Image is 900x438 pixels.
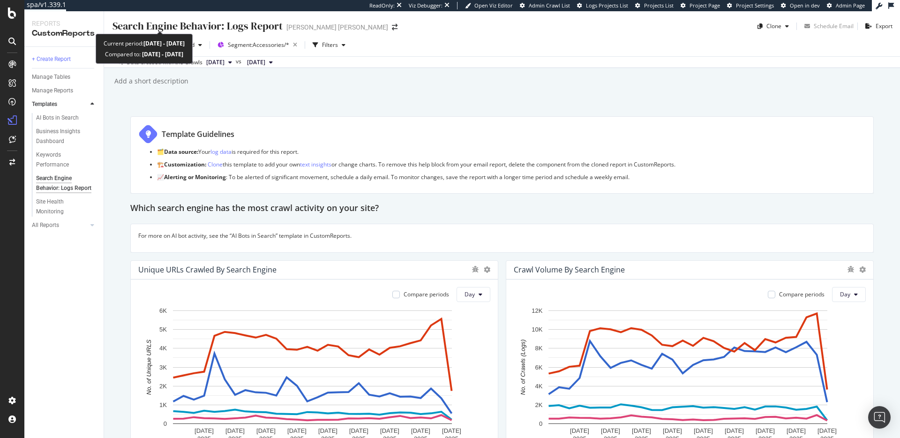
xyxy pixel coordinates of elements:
span: Projects List [644,2,674,9]
span: Logs Projects List [586,2,628,9]
div: ReadOnly: [369,2,395,9]
span: Open in dev [790,2,820,9]
text: 4K [535,382,542,389]
text: [DATE] [318,427,337,434]
span: Segment: Accessories/* [228,41,289,49]
text: [DATE] [601,427,620,434]
div: Template Guidelines 🗂️Data source:Yourlog datais required for this report. 🏗️Customization: Clone... [130,116,874,194]
span: 2025 Oct. 4th [206,58,225,67]
div: CustomReports [32,28,96,39]
span: Day [465,290,475,298]
text: [DATE] [442,427,461,434]
button: Filters [309,38,349,53]
div: [PERSON_NAME] [PERSON_NAME] [286,23,388,32]
div: Filters [322,41,338,49]
div: + Create Report [32,54,71,64]
div: Manage Reports [32,86,73,96]
p: 📈 : To be alerted of significant movement, schedule a daily email. To monitor changes, save the r... [157,173,866,181]
div: Compare periods [779,290,825,298]
div: Search Engine Behavior: Logs Report [36,174,91,193]
div: Which search engine has the most crawl activity on your site? [130,201,874,216]
button: Schedule Email [801,19,854,34]
button: Clone [754,19,793,34]
text: [DATE] [787,427,806,434]
text: 5K [159,326,167,333]
div: Viz Debugger: [409,2,442,9]
span: Admin Page [836,2,865,9]
div: Site Health Monitoring [36,197,89,217]
text: [DATE] [195,427,214,434]
div: Compare periods [404,290,449,298]
text: [DATE] [256,427,276,434]
text: 6K [159,307,167,314]
a: Logs Projects List [577,2,628,9]
a: text insights [300,160,331,168]
text: [DATE] [756,427,775,434]
div: All Reports [32,220,59,230]
text: [DATE] [349,427,368,434]
div: Open Intercom Messenger [868,406,891,429]
div: Export [876,22,892,30]
text: 10K [532,326,542,333]
text: [DATE] [817,427,837,434]
div: Search Engine Behavior: Logs Report [112,19,283,33]
div: Business Insights Dashboard [36,127,90,146]
a: Projects List [635,2,674,9]
div: For more on AI bot activity, see the “AI Bots in Search” template in CustomReports. [130,224,874,252]
a: Project Page [681,2,720,9]
text: [DATE] [632,427,651,434]
text: 8K [535,345,542,352]
text: [DATE] [570,427,589,434]
button: [DATE] [202,57,236,68]
div: Compared to: [105,49,183,60]
strong: Customization: [164,160,206,168]
a: AI Bots in Search [36,113,97,123]
strong: Data source: [164,148,198,156]
div: Current period: [104,38,185,49]
a: Admin Crawl List [520,2,570,9]
b: [DATE] - [DATE] [143,39,185,47]
text: 0 [164,420,167,427]
a: Clone [208,160,223,168]
a: All Reports [32,220,88,230]
button: Day [457,287,490,302]
button: Segment:Accessories/* [214,38,301,53]
strong: Alerting or Monitoring [164,173,226,181]
a: Business Insights Dashboard [36,127,97,146]
text: 2K [535,401,542,408]
a: Manage Reports [32,86,97,96]
a: Templates [32,99,88,109]
p: 🏗️ this template to add your own or change charts. To remove this help block from your email repo... [157,160,866,168]
text: [DATE] [287,427,307,434]
span: Project Settings [736,2,774,9]
div: Templates [32,99,57,109]
div: Keywords Performance [36,150,89,170]
text: 4K [159,345,167,352]
text: 2K [159,382,167,389]
text: 6K [535,363,542,370]
text: [DATE] [694,427,713,434]
p: For more on AI bot activity, see the “AI Bots in Search” template in CustomReports. [138,232,866,240]
div: Crawl Volume By Search Engine [514,265,625,274]
button: Day [832,287,866,302]
div: Unique URLs Crawled By Search Engine [138,265,277,274]
a: Keywords Performance [36,150,97,170]
a: Open in dev [781,2,820,9]
span: Open Viz Editor [474,2,513,9]
text: [DATE] [725,427,744,434]
p: 🗂️ Your is required for this report. [157,148,866,156]
a: Site Health Monitoring [36,197,97,217]
span: 2025 Jul. 21st [247,58,265,67]
span: Admin Crawl List [529,2,570,9]
div: arrow-right-arrow-left [392,24,397,30]
span: Day [840,290,850,298]
div: bug [847,266,855,272]
a: + Create Report [32,54,97,64]
text: No. of Crawls (Logs) [519,339,526,394]
text: [DATE] [663,427,682,434]
text: [DATE] [225,427,245,434]
div: Add a short description [113,76,188,86]
b: [DATE] - [DATE] [141,50,183,58]
text: 3K [159,363,167,370]
span: Project Page [690,2,720,9]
